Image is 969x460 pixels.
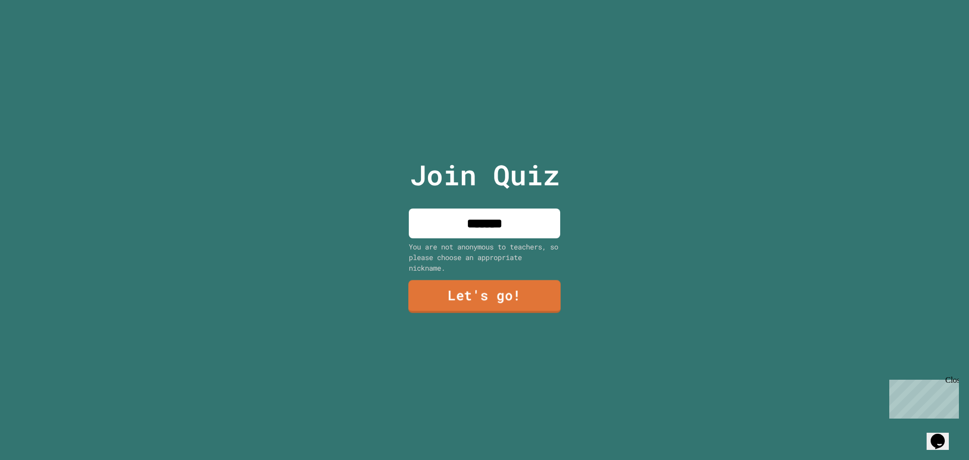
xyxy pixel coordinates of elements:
p: Join Quiz [410,154,560,196]
div: Chat with us now!Close [4,4,70,64]
iframe: chat widget [885,376,959,419]
div: You are not anonymous to teachers, so please choose an appropriate nickname. [409,241,560,273]
iframe: chat widget [927,420,959,450]
a: Let's go! [408,280,561,313]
